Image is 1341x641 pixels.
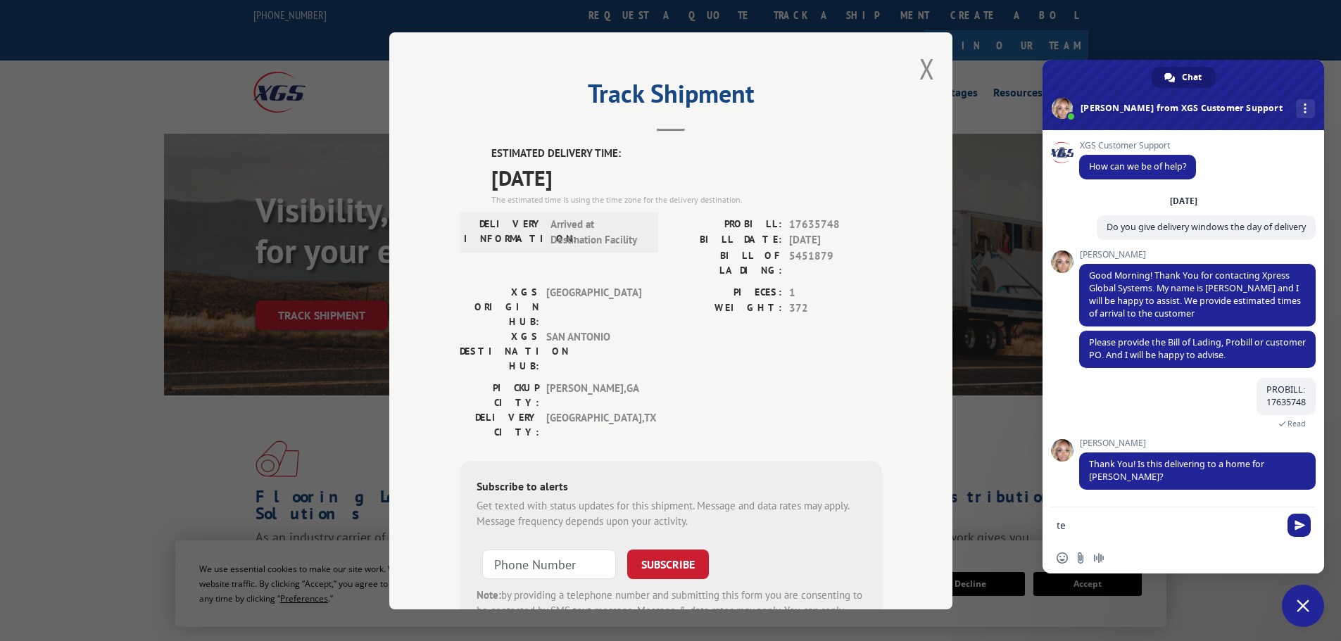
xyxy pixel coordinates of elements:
div: [DATE] [1170,197,1197,205]
span: Insert an emoji [1057,552,1068,564]
span: [DATE] [491,161,882,193]
label: WEIGHT: [671,300,782,317]
span: How can we be of help? [1089,160,1186,172]
span: [GEOGRAPHIC_DATA] [546,284,641,329]
span: SAN ANTONIO [546,329,641,373]
h2: Track Shipment [460,84,882,110]
span: [GEOGRAPHIC_DATA] , TX [546,410,641,439]
div: Subscribe to alerts [477,477,865,497]
span: [PERSON_NAME] , GA [546,380,641,410]
div: More channels [1296,99,1315,118]
span: Audio message [1093,552,1104,564]
label: BILL OF LADING: [671,248,782,277]
div: Close chat [1282,585,1324,627]
span: [DATE] [789,232,882,248]
span: 372 [789,300,882,317]
div: by providing a telephone number and submitting this form you are consenting to be contacted by SM... [477,587,865,635]
span: Good Morning! Thank You for contacting Xpress Global Systems. My name is [PERSON_NAME] and I will... [1089,269,1301,319]
div: Get texted with status updates for this shipment. Message and data rates may apply. Message frequ... [477,497,865,529]
label: PROBILL: [671,216,782,232]
strong: Note: [477,588,501,601]
span: [PERSON_NAME] [1079,438,1316,448]
button: SUBSCRIBE [627,549,709,578]
span: XGS Customer Support [1079,141,1196,151]
label: BILL DATE: [671,232,782,248]
label: PICKUP CITY: [460,380,539,410]
div: Chat [1152,67,1216,88]
label: XGS DESTINATION HUB: [460,329,539,373]
span: 5451879 [789,248,882,277]
span: [PERSON_NAME] [1079,250,1316,260]
label: ESTIMATED DELIVERY TIME: [491,146,882,162]
label: XGS ORIGIN HUB: [460,284,539,329]
span: Thank You! Is this delivering to a home for [PERSON_NAME]? [1089,458,1264,483]
span: Do you give delivery windows the day of delivery [1107,221,1306,233]
textarea: Compose your message... [1057,519,1279,532]
label: PIECES: [671,284,782,300]
span: PROBILL: 17635748 [1266,383,1306,408]
span: Send a file [1075,552,1086,564]
span: Read [1288,419,1306,429]
span: Please provide the Bill of Lading, Probill or customer PO. And I will be happy to advise. [1089,336,1306,361]
label: DELIVERY CITY: [460,410,539,439]
div: The estimated time is using the time zone for the delivery destination. [491,193,882,205]
span: 1 [789,284,882,300]
span: Arrived at Destination Facility [550,216,646,248]
span: Chat [1182,67,1202,88]
span: Send [1288,514,1311,537]
label: DELIVERY INFORMATION: [464,216,543,248]
span: 17635748 [789,216,882,232]
input: Phone Number [482,549,616,578]
button: Close modal [919,50,935,87]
